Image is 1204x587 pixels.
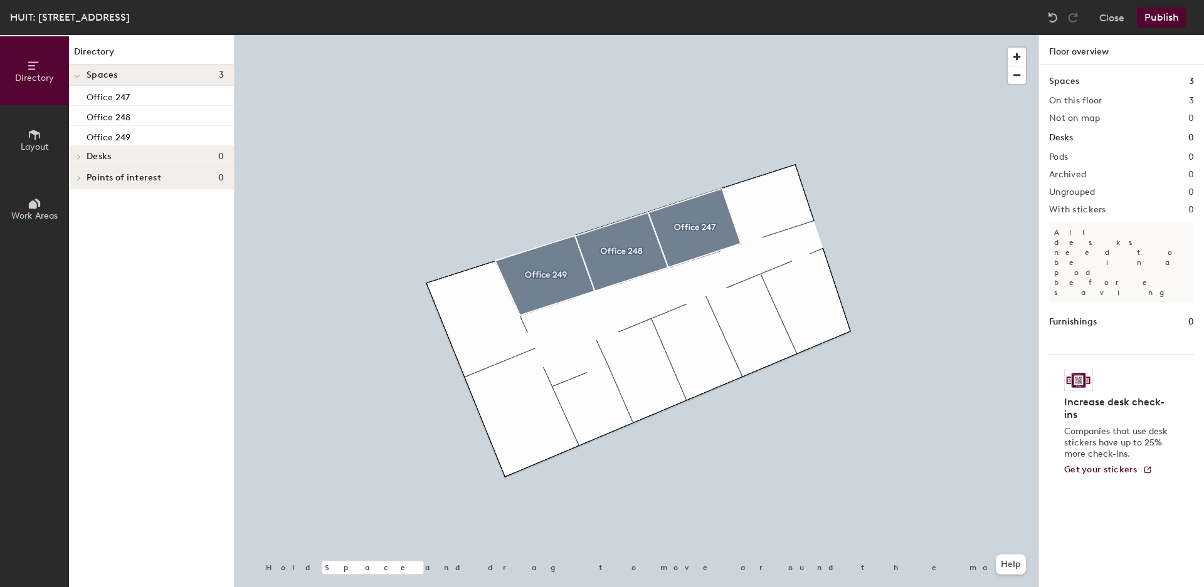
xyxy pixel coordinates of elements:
[1188,170,1194,180] h2: 0
[219,70,224,80] span: 3
[1049,152,1068,162] h2: Pods
[1049,75,1079,88] h1: Spaces
[15,73,54,83] span: Directory
[1049,96,1102,106] h2: On this floor
[1064,396,1171,421] h4: Increase desk check-ins
[87,128,130,143] p: Office 249
[1049,187,1096,197] h2: Ungrouped
[1049,170,1086,180] h2: Archived
[11,210,58,221] span: Work Areas
[1049,131,1073,145] h1: Desks
[87,152,111,162] span: Desks
[1188,187,1194,197] h2: 0
[1189,75,1194,88] h1: 3
[1188,131,1194,145] h1: 0
[21,142,49,152] span: Layout
[1064,465,1153,475] a: Get your stickers
[996,554,1026,574] button: Help
[1064,426,1171,460] p: Companies that use desk stickers have up to 25% more check-ins.
[1188,315,1194,329] h1: 0
[87,70,118,80] span: Spaces
[1047,11,1059,24] img: Undo
[1049,315,1097,329] h1: Furnishings
[10,9,130,25] div: HUIT: [STREET_ADDRESS]
[1137,8,1186,28] button: Publish
[1049,113,1100,123] h2: Not on map
[87,173,161,183] span: Points of interest
[1067,11,1079,24] img: Redo
[1189,96,1194,106] h2: 3
[1049,205,1106,215] h2: With stickers
[69,45,234,65] h1: Directory
[1039,35,1204,65] h1: Floor overview
[1099,8,1124,28] button: Close
[1049,222,1194,303] p: All desks need to be in a pod before saving
[1188,205,1194,215] h2: 0
[1064,370,1093,391] img: Sticker logo
[1188,113,1194,123] h2: 0
[1188,152,1194,162] h2: 0
[87,108,130,123] p: Office 248
[87,88,130,103] p: Office 247
[1064,464,1138,475] span: Get your stickers
[218,173,224,183] span: 0
[218,152,224,162] span: 0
